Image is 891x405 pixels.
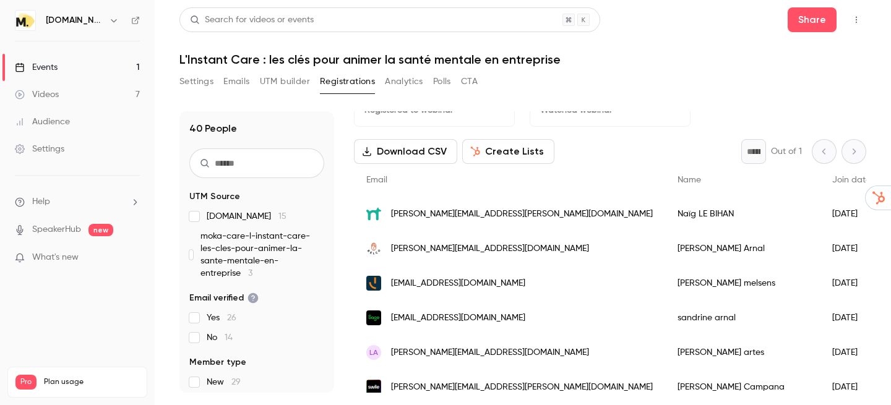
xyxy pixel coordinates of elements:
[189,190,240,203] span: UTM Source
[832,176,871,184] span: Join date
[179,52,866,67] h1: L'Instant Care : les clés pour animer la santé mentale en entreprise
[189,356,246,369] span: Member type
[15,195,140,208] li: help-dropdown-opener
[15,88,59,101] div: Videos
[179,72,213,92] button: Settings
[46,14,104,27] h6: [DOMAIN_NAME]
[231,378,241,386] span: 29
[366,207,381,221] img: novavet.fr
[820,197,883,231] div: [DATE]
[15,375,37,390] span: Pro
[820,301,883,335] div: [DATE]
[125,252,140,263] iframe: Noticeable Trigger
[665,370,820,404] div: [PERSON_NAME] Campana
[665,231,820,266] div: [PERSON_NAME] Arnal
[433,72,451,92] button: Polls
[665,197,820,231] div: Naïg LE BIHAN
[462,139,554,164] button: Create Lists
[366,176,387,184] span: Email
[354,139,457,164] button: Download CSV
[207,210,286,223] span: [DOMAIN_NAME]
[260,72,310,92] button: UTM builder
[366,241,381,256] img: belco.fr
[391,277,525,290] span: [EMAIL_ADDRESS][DOMAIN_NAME]
[665,335,820,370] div: [PERSON_NAME] artes
[189,292,259,304] span: Email verified
[15,116,70,128] div: Audience
[207,312,236,324] span: Yes
[15,61,58,74] div: Events
[32,251,79,264] span: What's new
[15,143,64,155] div: Settings
[190,14,314,27] div: Search for videos or events
[678,176,701,184] span: Name
[207,376,241,388] span: New
[44,377,139,387] span: Plan usage
[391,208,653,221] span: [PERSON_NAME][EMAIL_ADDRESS][PERSON_NAME][DOMAIN_NAME]
[32,223,81,236] a: SpeakerHub
[225,333,233,342] span: 14
[665,301,820,335] div: sandrine arnal
[391,312,525,325] span: [EMAIL_ADDRESS][DOMAIN_NAME]
[189,121,237,136] h1: 40 People
[391,242,589,255] span: [PERSON_NAME][EMAIL_ADDRESS][DOMAIN_NAME]
[15,11,35,30] img: moka.care
[391,346,589,359] span: [PERSON_NAME][EMAIL_ADDRESS][DOMAIN_NAME]
[278,212,286,221] span: 15
[391,381,653,394] span: [PERSON_NAME][EMAIL_ADDRESS][PERSON_NAME][DOMAIN_NAME]
[820,370,883,404] div: [DATE]
[248,269,252,278] span: 3
[320,72,375,92] button: Registrations
[788,7,837,32] button: Share
[366,310,381,325] img: sage.com
[820,266,883,301] div: [DATE]
[223,72,249,92] button: Emails
[200,230,324,279] span: moka-care-l-instant-care-les-cles-pour-animer-la-sante-mentale-en-entreprise
[461,72,478,92] button: CTA
[366,380,381,394] img: swile.co
[385,72,423,92] button: Analytics
[366,276,381,291] img: adere.fr
[820,335,883,370] div: [DATE]
[665,266,820,301] div: [PERSON_NAME] melsens
[227,313,236,322] span: 26
[32,195,50,208] span: Help
[369,347,378,358] span: la
[88,224,113,236] span: new
[771,145,802,158] p: Out of 1
[820,231,883,266] div: [DATE]
[207,331,233,344] span: No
